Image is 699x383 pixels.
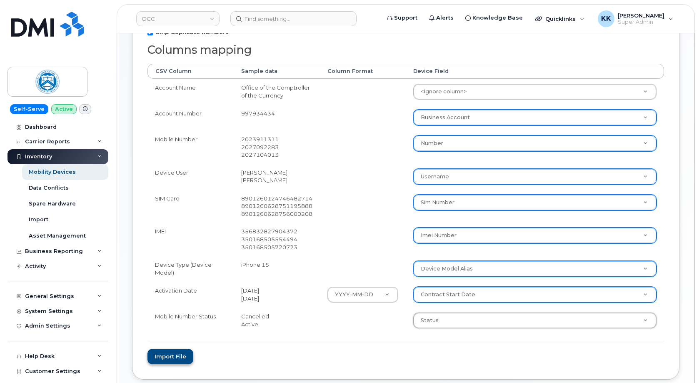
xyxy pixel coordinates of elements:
span: Sim Number [416,199,454,206]
button: Import file [147,349,193,364]
span: Status [416,317,439,324]
div: Quicklinks [529,10,590,27]
td: [PERSON_NAME] [PERSON_NAME] [234,164,320,190]
td: Office of the Comptroller of the Currency [234,79,320,105]
th: Column Format [320,64,406,79]
td: Mobile Number Status [147,308,234,333]
td: 2023911311 2027092283 2027104013 [234,130,320,164]
td: IMEI [147,223,234,256]
span: Device Model Alias [416,265,473,273]
span: [PERSON_NAME] [618,12,664,19]
span: Imei Number [416,232,457,239]
td: iPhone 15 [234,256,320,282]
a: Sim Number [414,195,656,210]
td: Mobile Number [147,130,234,164]
a: YYYY-MM-DD [328,287,398,302]
a: <Ignore column> [414,84,656,99]
a: Support [381,10,423,26]
td: 8901260124746482714 8901260628751195888 8901260628756000208 [234,190,320,223]
td: Cancelled Active [234,308,320,333]
span: Support [394,14,417,22]
td: 356832827904372 350168505554494 350168505720723 [234,223,320,256]
span: KK [601,14,611,24]
a: Username [414,169,656,184]
td: [DATE] [DATE] [234,282,320,308]
td: Device Type (Device Model) [147,256,234,282]
span: Number [416,140,443,147]
td: Account Number [147,105,234,130]
input: Find something... [230,11,357,26]
a: Alerts [423,10,459,26]
th: Device Field [406,64,664,79]
td: Activation Date [147,282,234,308]
span: Contract Start Date [416,291,475,298]
td: Account Name [147,79,234,105]
span: Business Account [416,114,470,121]
a: Number [414,136,656,151]
a: Business Account [414,110,656,125]
td: SIM Card [147,190,234,223]
a: OCC [136,11,220,26]
span: Knowledge Base [472,14,523,22]
a: Status [414,313,656,328]
th: CSV Column [147,64,234,79]
div: Kristin Kammer-Grossman [592,10,679,27]
h2: Columns mapping [147,44,664,56]
span: Alerts [436,14,454,22]
a: Imei Number [414,228,656,243]
span: <Ignore column> [416,88,467,95]
span: Username [416,173,449,180]
td: 997934434 [234,105,320,130]
span: Super Admin [618,19,664,25]
td: Device User [147,164,234,190]
iframe: Messenger Launcher [663,347,693,377]
a: Knowledge Base [459,10,529,26]
span: Quicklinks [545,15,576,22]
a: Device Model Alias [414,261,656,276]
th: Sample data [234,64,320,79]
span: YYYY-MM-DD [330,291,373,298]
a: Contract Start Date [414,287,656,302]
